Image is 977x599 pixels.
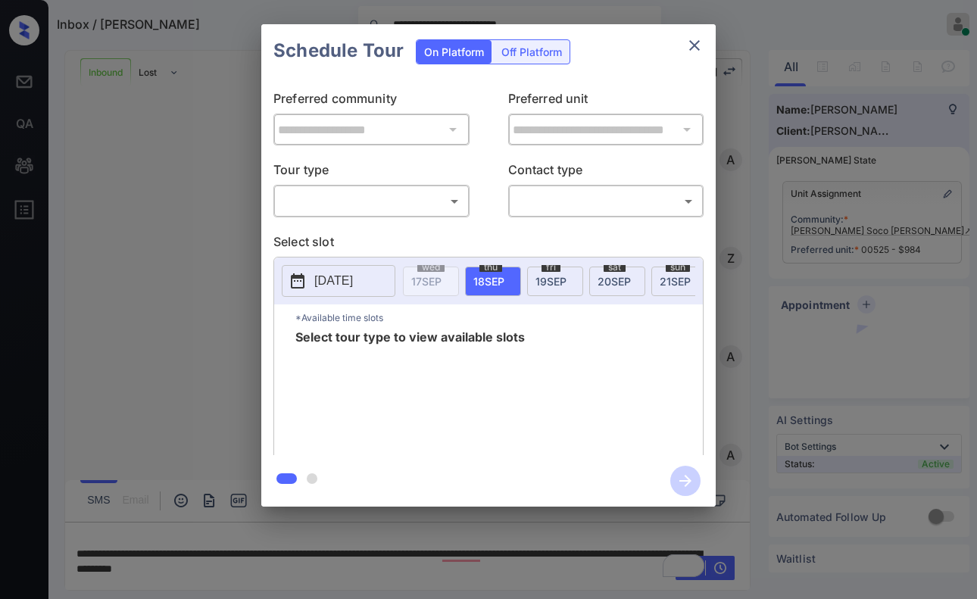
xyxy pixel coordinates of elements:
[295,331,525,452] span: Select tour type to view available slots
[273,161,470,185] p: Tour type
[679,30,710,61] button: close
[660,275,691,288] span: 21 SEP
[273,232,704,257] p: Select slot
[604,263,626,272] span: sat
[417,40,492,64] div: On Platform
[508,161,704,185] p: Contact type
[598,275,631,288] span: 20 SEP
[273,89,470,114] p: Preferred community
[465,267,521,296] div: date-select
[542,263,560,272] span: fri
[473,275,504,288] span: 18 SEP
[295,304,703,331] p: *Available time slots
[589,267,645,296] div: date-select
[527,267,583,296] div: date-select
[666,263,690,272] span: sun
[261,24,416,77] h2: Schedule Tour
[282,265,395,297] button: [DATE]
[508,89,704,114] p: Preferred unit
[314,272,353,290] p: [DATE]
[494,40,570,64] div: Off Platform
[651,267,707,296] div: date-select
[535,275,567,288] span: 19 SEP
[479,263,502,272] span: thu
